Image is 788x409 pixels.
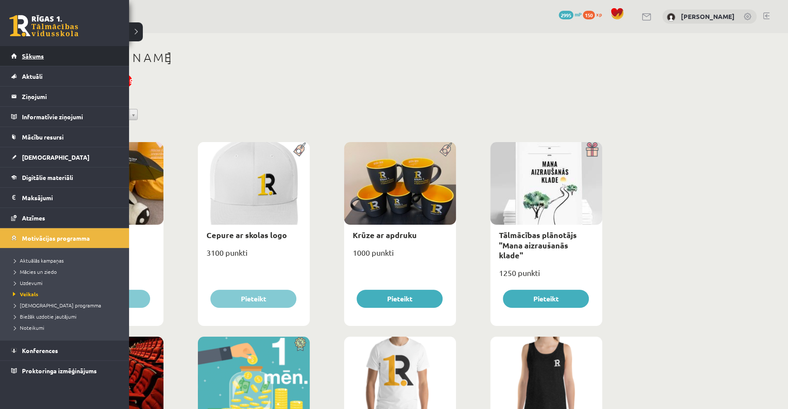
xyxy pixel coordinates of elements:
span: xp [596,11,602,18]
span: 2995 [559,11,573,19]
a: Atzīmes [11,208,118,228]
a: Tālmācības plānotājs "Mana aizraušanās klade" [499,230,577,260]
a: Informatīvie ziņojumi [11,107,118,127]
span: Noteikumi [11,324,44,331]
span: [DEMOGRAPHIC_DATA] [22,153,89,161]
a: Mācies un ziedo [11,268,120,276]
img: Populāra prece [290,142,310,157]
legend: Informatīvie ziņojumi [22,107,118,127]
a: Konferences [11,341,118,360]
a: Proktoringa izmēģinājums [11,361,118,381]
a: Uzdevumi [11,279,120,287]
legend: Ziņojumi [22,87,118,106]
span: Atzīmes [22,214,45,222]
span: Digitālie materiāli [22,174,73,181]
div: 3100 punkti [198,245,310,267]
span: Aktuālās kampaņas [11,257,64,264]
span: Proktoringa izmēģinājums [22,367,97,375]
a: Veikals [11,290,120,298]
a: Digitālie materiāli [11,167,118,187]
a: Ziņojumi [11,87,118,106]
span: Motivācijas programma [22,234,90,242]
span: Biežāk uzdotie jautājumi [11,313,77,320]
a: 2995 mP [559,11,582,18]
span: Konferences [22,347,58,354]
a: Sākums [11,46,118,66]
a: Rīgas 1. Tālmācības vidusskola [9,15,78,37]
a: Biežāk uzdotie jautājumi [11,313,120,320]
a: [PERSON_NAME] [681,12,735,21]
div: 1250 punkti [490,266,602,287]
span: Aktuāli [22,72,43,80]
span: 150 [583,11,595,19]
a: 150 xp [583,11,606,18]
span: Sākums [22,52,44,60]
a: Krūze ar apdruku [353,230,417,240]
img: Evita Skulme [667,13,675,22]
span: [DEMOGRAPHIC_DATA] programma [11,302,101,309]
a: Mācību resursi [11,127,118,147]
img: Dāvana ar pārsteigumu [583,142,602,157]
button: Pieteikt [357,290,443,308]
legend: Maksājumi [22,188,118,208]
a: [DEMOGRAPHIC_DATA] programma [11,301,120,309]
span: mP [575,11,582,18]
a: Maksājumi [11,188,118,208]
img: Atlaide [290,337,310,351]
a: Aktuālās kampaņas [11,257,120,264]
span: Uzdevumi [11,279,43,286]
a: Motivācijas programma [11,228,118,248]
button: Pieteikt [210,290,296,308]
span: Mācību resursi [22,133,64,141]
a: Noteikumi [11,324,120,332]
span: Mācies un ziedo [11,268,57,275]
a: [DEMOGRAPHIC_DATA] [11,147,118,167]
a: Aktuāli [11,66,118,86]
a: Cepure ar skolas logo [206,230,287,240]
h1: [PERSON_NAME] [52,50,602,65]
button: Pieteikt [503,290,589,308]
div: 2995 [119,74,132,87]
div: 1000 punkti [344,245,456,267]
span: Veikals [11,291,38,297]
img: Populāra prece [437,142,456,157]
